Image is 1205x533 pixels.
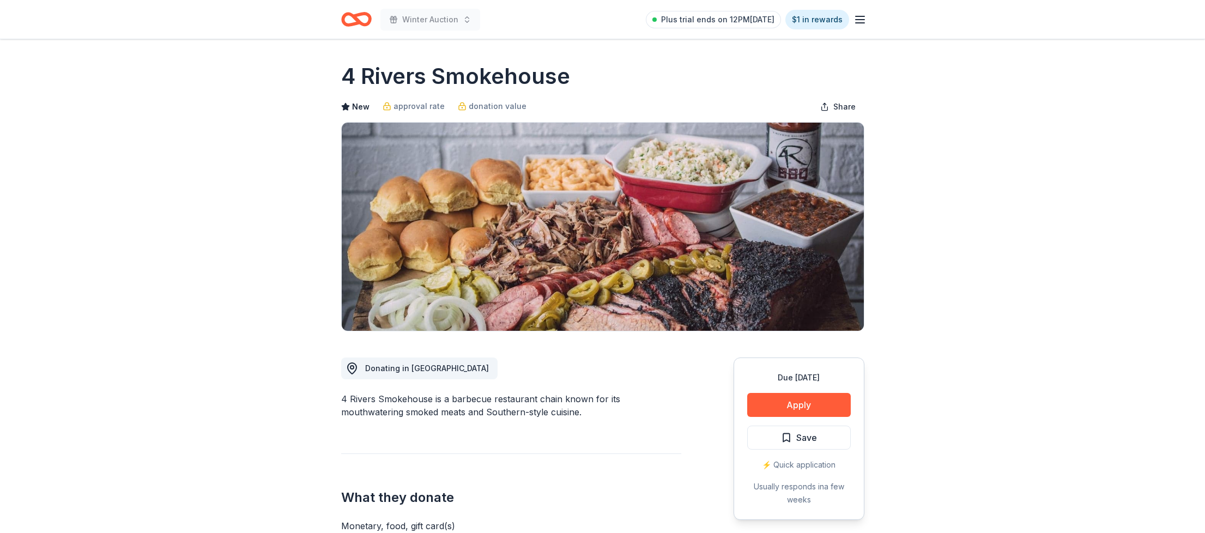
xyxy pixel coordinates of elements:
div: Monetary, food, gift card(s) [341,519,681,532]
a: $1 in rewards [785,10,849,29]
a: Home [341,7,372,32]
img: Image for 4 Rivers Smokehouse [342,123,864,331]
button: Apply [747,393,851,417]
a: Plus trial ends on 12PM[DATE] [646,11,781,28]
button: Share [812,96,864,118]
div: 4 Rivers Smokehouse is a barbecue restaurant chain known for its mouthwatering smoked meats and S... [341,392,681,419]
div: Usually responds in a few weeks [747,480,851,506]
span: Donating in [GEOGRAPHIC_DATA] [365,364,489,373]
h1: 4 Rivers Smokehouse [341,61,570,92]
div: ⚡️ Quick application [747,458,851,471]
span: Plus trial ends on 12PM[DATE] [661,13,774,26]
button: Winter Auction [380,9,480,31]
span: Winter Auction [402,13,458,26]
span: Share [833,100,856,113]
a: approval rate [383,100,445,113]
span: New [352,100,370,113]
span: approval rate [393,100,445,113]
h2: What they donate [341,489,681,506]
span: Save [796,431,817,445]
span: donation value [469,100,526,113]
a: donation value [458,100,526,113]
div: Due [DATE] [747,371,851,384]
button: Save [747,426,851,450]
